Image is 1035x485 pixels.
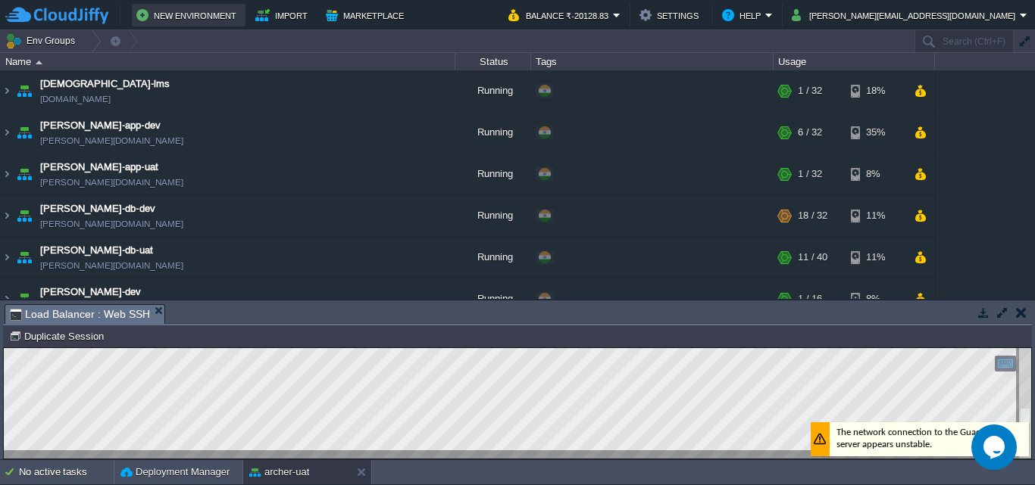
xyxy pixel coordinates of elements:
img: AMDAwAAAACH5BAEAAAAALAAAAAABAAEAAAICRAEAOw== [14,112,35,153]
div: Running [455,154,531,194]
button: Help [722,6,765,24]
span: [PERSON_NAME][DOMAIN_NAME] [40,216,183,232]
a: [PERSON_NAME]-db-dev [40,201,155,216]
a: [PERSON_NAME]-db-uat [40,243,153,258]
img: AMDAwAAAACH5BAEAAAAALAAAAAABAAEAAAICRAEAOw== [14,278,35,319]
button: [PERSON_NAME][EMAIL_ADDRESS][DOMAIN_NAME] [792,6,1020,24]
img: AMDAwAAAACH5BAEAAAAALAAAAAABAAEAAAICRAEAOw== [1,278,13,319]
div: The network connection to the Guacamole server appears unstable. [807,74,1025,108]
div: No active tasks [19,460,114,484]
div: Running [455,237,531,278]
iframe: chat widget [971,424,1020,470]
div: Usage [774,53,934,70]
button: Duplicate Session [9,329,108,343]
a: [PERSON_NAME]-dev [40,284,141,300]
div: 1 / 32 [798,154,822,194]
img: AMDAwAAAACH5BAEAAAAALAAAAAABAAEAAAICRAEAOw== [1,154,13,194]
button: Balance ₹-20128.83 [508,6,613,24]
button: Env Groups [5,30,80,51]
img: AMDAwAAAACH5BAEAAAAALAAAAAABAAEAAAICRAEAOw== [36,61,42,64]
img: AMDAwAAAACH5BAEAAAAALAAAAAABAAEAAAICRAEAOw== [14,237,35,278]
div: Running [455,70,531,111]
div: 35% [851,112,900,153]
div: 18% [851,70,900,111]
div: 11% [851,195,900,236]
span: Load Balancer : Web SSH [10,305,150,324]
span: [PERSON_NAME][DOMAIN_NAME] [40,258,183,273]
div: Running [455,195,531,236]
div: Tags [532,53,773,70]
div: 6 / 32 [798,112,822,153]
a: [PERSON_NAME]-app-dev [40,118,161,133]
img: AMDAwAAAACH5BAEAAAAALAAAAAABAAEAAAICRAEAOw== [14,154,35,194]
a: [DOMAIN_NAME] [40,92,111,107]
button: New Environment [136,6,241,24]
img: AMDAwAAAACH5BAEAAAAALAAAAAABAAEAAAICRAEAOw== [14,70,35,111]
img: CloudJiffy [5,6,108,25]
img: AMDAwAAAACH5BAEAAAAALAAAAAABAAEAAAICRAEAOw== [1,70,13,111]
div: Running [455,278,531,319]
button: Import [255,6,312,24]
img: AMDAwAAAACH5BAEAAAAALAAAAAABAAEAAAICRAEAOw== [1,237,13,278]
img: AMDAwAAAACH5BAEAAAAALAAAAAABAAEAAAICRAEAOw== [14,195,35,236]
a: [PERSON_NAME][DOMAIN_NAME] [40,175,183,190]
a: [PERSON_NAME][DOMAIN_NAME] [40,133,183,148]
button: Settings [639,6,703,24]
div: 1 / 32 [798,70,822,111]
div: Name [2,53,455,70]
div: 11% [851,237,900,278]
div: 8% [851,154,900,194]
a: [DEMOGRAPHIC_DATA]-lms [40,76,170,92]
button: archer-uat [249,465,309,480]
div: 18 / 32 [798,195,827,236]
button: Deployment Manager [120,465,230,480]
button: Marketplace [326,6,408,24]
img: AMDAwAAAACH5BAEAAAAALAAAAAABAAEAAAICRAEAOw== [1,195,13,236]
a: [PERSON_NAME]-app-uat [40,160,158,175]
div: 1 / 16 [798,278,822,319]
div: Running [455,112,531,153]
div: Status [456,53,530,70]
img: AMDAwAAAACH5BAEAAAAALAAAAAABAAEAAAICRAEAOw== [1,112,13,153]
div: 11 / 40 [798,237,827,278]
div: 8% [851,278,900,319]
